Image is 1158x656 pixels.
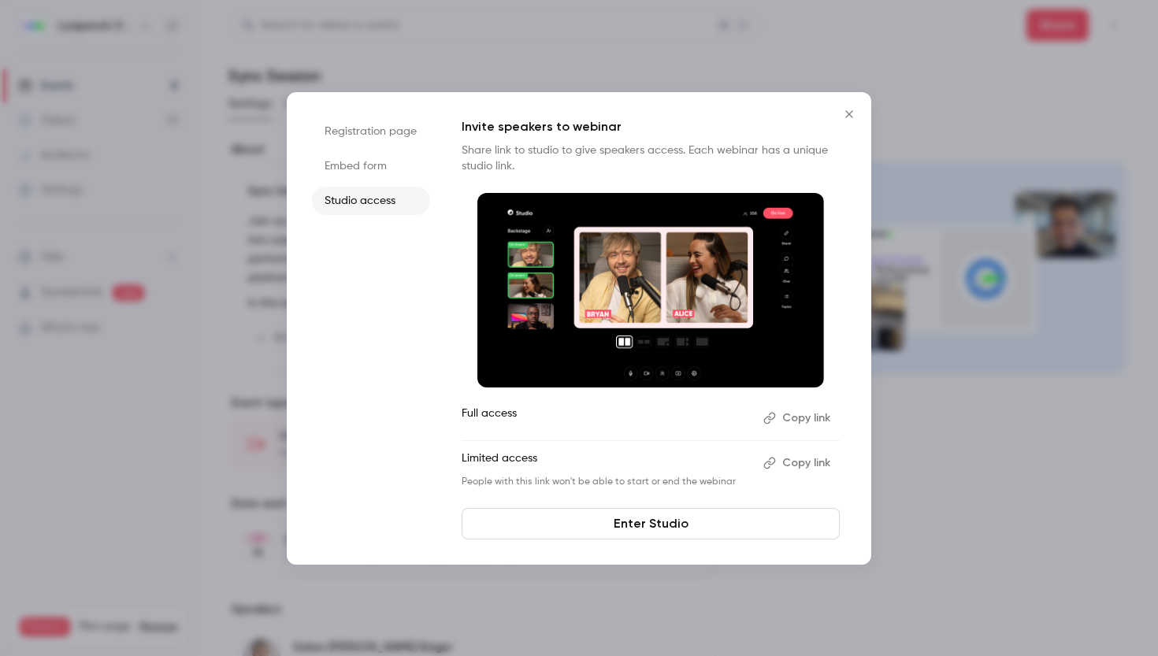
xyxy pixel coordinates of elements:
p: Invite speakers to webinar [462,117,840,136]
button: Copy link [757,406,840,431]
li: Registration page [312,117,430,146]
button: Copy link [757,450,840,476]
button: Close [833,98,865,130]
a: Enter Studio [462,508,840,539]
p: Share link to studio to give speakers access. Each webinar has a unique studio link. [462,143,840,174]
p: Full access [462,406,751,431]
li: Embed form [312,152,430,180]
p: People with this link won't be able to start or end the webinar [462,476,751,488]
p: Limited access [462,450,751,476]
li: Studio access [312,187,430,215]
img: Invite speakers to webinar [477,193,824,388]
